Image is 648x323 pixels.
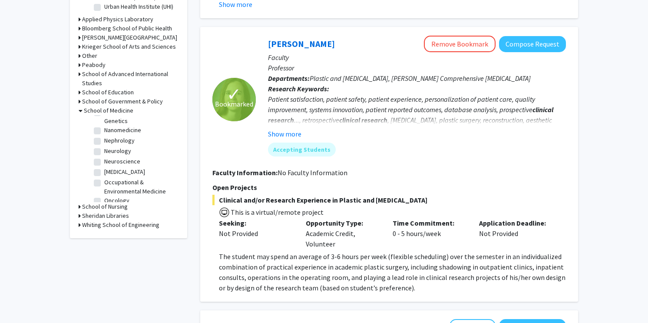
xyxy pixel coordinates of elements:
h3: Applied Physics Laboratory [82,15,153,24]
p: Time Commitment: [393,218,466,228]
div: Not Provided [219,228,293,239]
label: Neuroscience [104,157,140,166]
h3: School of Education [82,88,134,97]
p: Open Projects [212,182,566,193]
button: Show more [268,129,301,139]
b: clinical [532,105,553,114]
h3: [PERSON_NAME][GEOGRAPHIC_DATA] [82,33,177,42]
mat-chip: Accepting Students [268,143,336,157]
b: Faculty Information: [212,168,278,177]
h3: Sheridan Libraries [82,211,129,220]
h3: Other [82,51,97,60]
span: Plastic and [MEDICAL_DATA], [PERSON_NAME] Comprehensive [MEDICAL_DATA] [310,74,531,83]
p: Opportunity Type: [306,218,380,228]
button: Remove Bookmark [424,36,496,52]
iframe: Chat [7,284,37,316]
label: Molecular Biology and Genetics [104,107,176,126]
h3: School of Medicine [84,106,133,115]
b: research [268,116,294,124]
div: Patient satisfaction, patient safety, patient experience, personalization of patient care, qualit... [268,94,566,146]
h3: School of Advanced International Studies [82,70,179,88]
span: No Faculty Information [278,168,347,177]
label: Neurology [104,147,131,156]
b: clinical [339,116,360,124]
label: Nanomedicine [104,126,141,135]
label: [MEDICAL_DATA] [104,167,145,176]
h3: Whiting School of Engineering [82,220,159,230]
b: research [361,116,387,124]
div: Not Provided [473,218,559,249]
label: Nephrology [104,136,135,145]
b: Research Keywords: [268,84,329,93]
span: Bookmarked [215,99,253,109]
p: Seeking: [219,218,293,228]
b: Departments: [268,74,310,83]
span: This is a virtual/remote project [230,208,324,216]
p: Application Deadline: [479,218,553,228]
h3: Peabody [82,60,106,70]
button: Compose Request to Michele Manahan [499,36,566,52]
a: [PERSON_NAME] [268,38,335,49]
span: ✓ [227,90,241,99]
p: Professor [268,63,566,73]
label: Oncology [104,196,129,205]
h3: Krieger School of Arts and Sciences [82,42,176,51]
p: Faculty [268,52,566,63]
h3: Bloomberg School of Public Health [82,24,172,33]
div: Academic Credit, Volunteer [299,218,386,249]
label: Occupational & Environmental Medicine [104,178,176,196]
h3: School of Nursing [82,202,128,211]
div: 0 - 5 hours/week [386,218,473,249]
span: The student may spend an average of 3-6 hours per week (flexible scheduling) over the semester in... [219,252,565,292]
span: Clinical and/or Research Experience in Plastic and [MEDICAL_DATA] [212,195,566,205]
label: Urban Health Institute (UHI) [104,2,173,11]
h3: School of Government & Policy [82,97,163,106]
